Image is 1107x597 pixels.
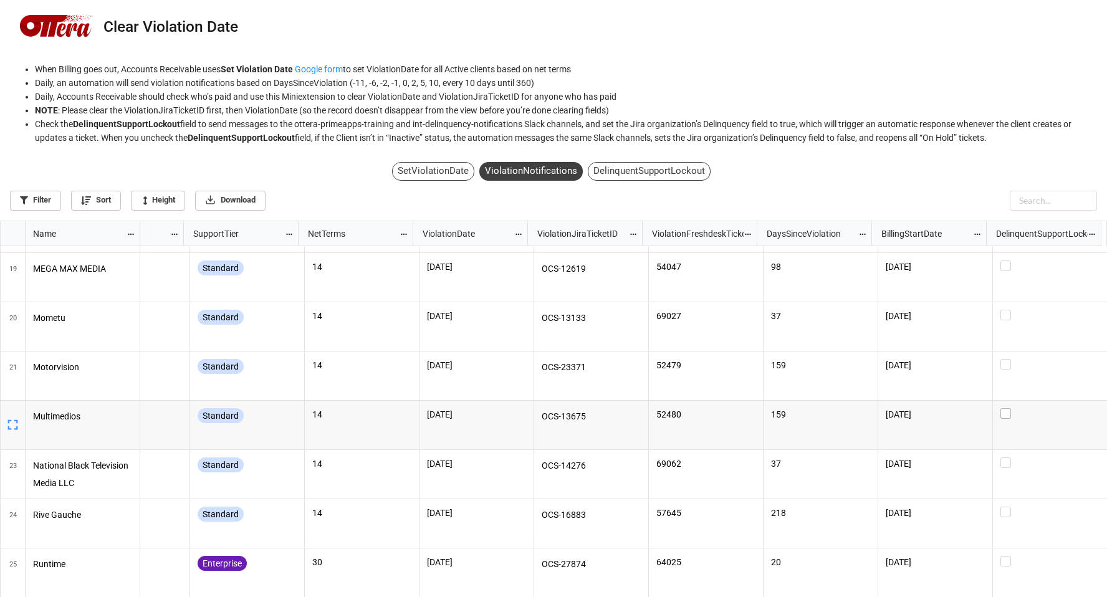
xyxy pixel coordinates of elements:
[479,162,583,181] div: ViolationNotifications
[9,253,17,302] span: 19
[427,507,526,519] p: [DATE]
[221,64,293,74] strong: Set Violation Date
[312,457,411,470] p: 14
[10,191,61,211] a: Filter
[35,117,1097,145] li: Check the field to send messages to the ottera-primeapps-training and int-delinquency-notificatio...
[886,408,985,421] p: [DATE]
[312,359,411,371] p: 14
[656,260,755,273] p: 54047
[188,133,295,143] strong: DelinquentSupportLockout
[35,103,1097,117] li: : Please clear the ViolationJiraTicketID first, then ViolationDate (so the record doesn’t disappe...
[771,408,870,421] p: 159
[312,408,411,421] p: 14
[312,556,411,568] p: 30
[312,507,411,519] p: 14
[33,260,133,278] p: MEGA MAX MEDIA
[427,260,526,273] p: [DATE]
[9,450,17,499] span: 23
[71,191,121,211] a: Sort
[103,19,238,35] div: Clear Violation Date
[9,204,17,252] span: 18
[588,162,711,181] div: DelinquentSupportLockout
[427,556,526,568] p: [DATE]
[886,457,985,470] p: [DATE]
[886,260,985,273] p: [DATE]
[542,457,641,475] p: OCS-14276
[542,310,641,327] p: OCS-13133
[198,556,247,571] div: Enterprise
[392,162,474,181] div: SetViolationDate
[427,408,526,421] p: [DATE]
[198,507,244,522] div: Standard
[427,310,526,322] p: [DATE]
[33,507,133,524] p: Rive Gauche
[542,260,641,278] p: OCS-12619
[9,351,17,400] span: 21
[198,457,244,472] div: Standard
[886,359,985,371] p: [DATE]
[312,260,411,273] p: 14
[542,507,641,524] p: OCS-16883
[771,556,870,568] p: 20
[989,226,1087,240] div: DelinquentSupportLockout
[9,499,17,548] span: 24
[9,302,17,351] span: 20
[542,408,641,426] p: OCS-13675
[771,260,870,273] p: 98
[771,359,870,371] p: 159
[542,556,641,573] p: OCS-27874
[35,62,1097,76] li: When Billing goes out, Accounts Receivable uses to set ViolationDate for all Active clients based...
[886,310,985,322] p: [DATE]
[73,119,180,129] strong: DelinquentSupportLockout
[35,76,1097,90] li: Daily, an automation will send violation notifications based on DaysSinceViolation (-11, -6, -2, ...
[1010,191,1097,211] input: Search...
[300,226,399,240] div: NetTerms
[33,457,133,491] p: National Black Television Media LLC
[198,310,244,325] div: Standard
[19,6,93,48] img: logo-5878x3307.png
[886,507,985,519] p: [DATE]
[771,457,870,470] p: 37
[9,548,17,597] span: 25
[198,359,244,374] div: Standard
[427,457,526,470] p: [DATE]
[198,260,244,275] div: Standard
[886,556,985,568] p: [DATE]
[771,507,870,519] p: 218
[1,221,140,246] div: grid
[656,457,755,470] p: 69062
[645,226,743,240] div: ViolationFreshdeskTicketID
[195,191,266,211] a: Download
[415,226,514,240] div: ViolationDate
[312,310,411,322] p: 14
[33,310,133,327] p: Mometu
[131,191,185,211] a: Height
[656,310,755,322] p: 69027
[759,226,858,240] div: DaysSinceViolation
[35,90,1097,103] li: Daily, Accounts Receivable should check who’s paid and use this Miniextension to clear ViolationD...
[33,408,133,426] p: Multimedios
[542,359,641,376] p: OCS-23371
[427,359,526,371] p: [DATE]
[656,408,755,421] p: 52480
[26,226,127,240] div: Name
[771,310,870,322] p: 37
[656,556,755,568] p: 64025
[874,226,972,240] div: BillingStartDate
[35,105,58,115] strong: NOTE
[295,64,343,74] a: Google form
[656,507,755,519] p: 57645
[198,408,244,423] div: Standard
[33,556,133,573] p: Runtime
[186,226,284,240] div: SupportTier
[656,359,755,371] p: 52479
[530,226,628,240] div: ViolationJiraTicketID
[33,359,133,376] p: Motorvision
